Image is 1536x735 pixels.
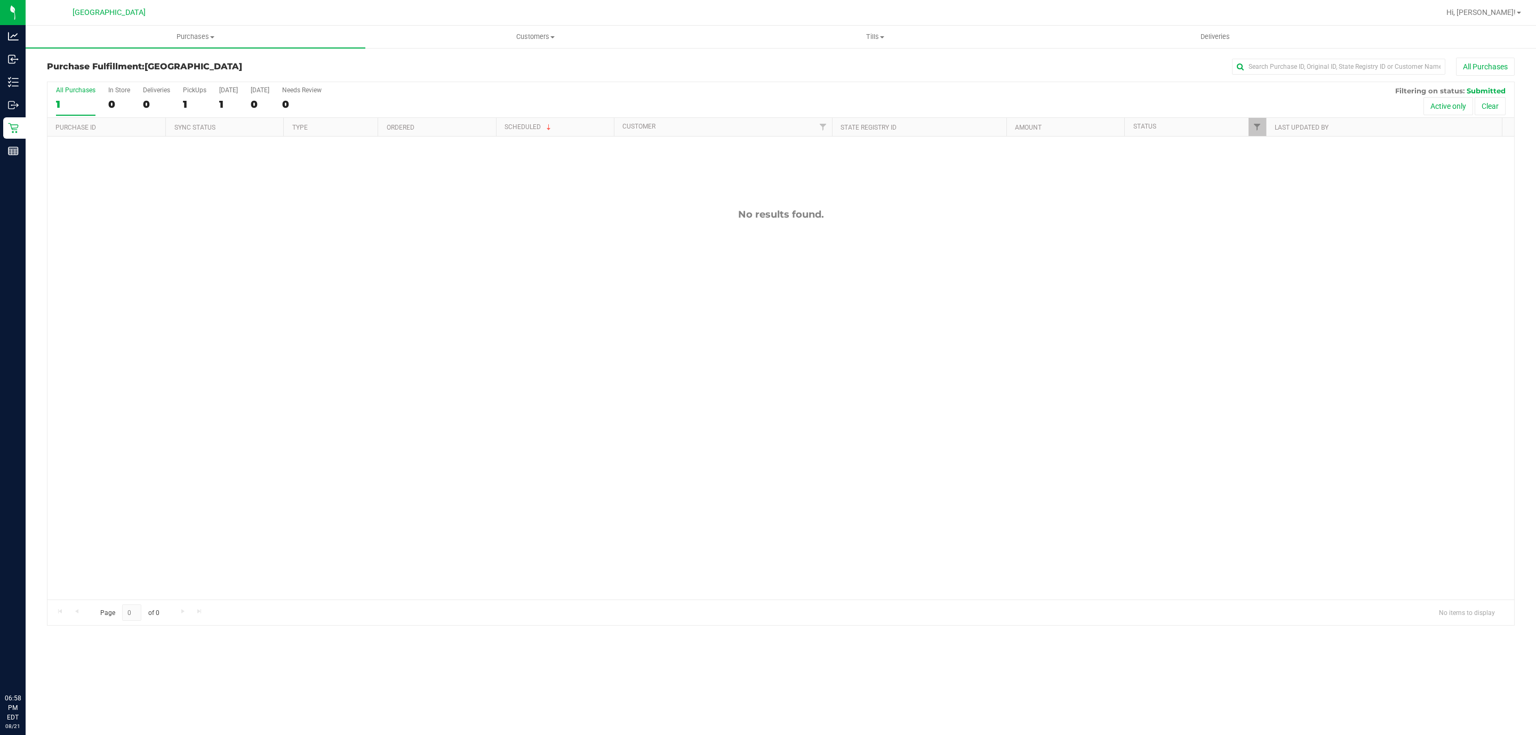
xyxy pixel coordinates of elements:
[55,124,96,131] a: Purchase ID
[1423,97,1473,115] button: Active only
[841,124,897,131] a: State Registry ID
[8,146,19,156] inline-svg: Reports
[1275,124,1329,131] a: Last Updated By
[251,86,269,94] div: [DATE]
[251,98,269,110] div: 0
[26,26,365,48] a: Purchases
[1232,59,1445,75] input: Search Purchase ID, Original ID, State Registry ID or Customer Name...
[1430,604,1503,620] span: No items to display
[1133,123,1156,130] a: Status
[1446,8,1516,17] span: Hi, [PERSON_NAME]!
[56,98,95,110] div: 1
[143,98,170,110] div: 0
[706,32,1044,42] span: Tills
[73,8,146,17] span: [GEOGRAPHIC_DATA]
[366,32,705,42] span: Customers
[8,77,19,87] inline-svg: Inventory
[5,693,21,722] p: 06:58 PM EDT
[1456,58,1515,76] button: All Purchases
[1475,97,1506,115] button: Clear
[1395,86,1465,95] span: Filtering on status:
[705,26,1045,48] a: Tills
[365,26,705,48] a: Customers
[8,100,19,110] inline-svg: Outbound
[814,118,832,136] a: Filter
[143,86,170,94] div: Deliveries
[11,650,43,682] iframe: Resource center
[183,98,206,110] div: 1
[91,604,168,621] span: Page of 0
[26,32,365,42] span: Purchases
[1467,86,1506,95] span: Submitted
[8,54,19,65] inline-svg: Inbound
[174,124,215,131] a: Sync Status
[47,62,536,71] h3: Purchase Fulfillment:
[1249,118,1266,136] a: Filter
[282,98,322,110] div: 0
[505,123,553,131] a: Scheduled
[292,124,308,131] a: Type
[183,86,206,94] div: PickUps
[219,98,238,110] div: 1
[282,86,322,94] div: Needs Review
[108,98,130,110] div: 0
[108,86,130,94] div: In Store
[387,124,414,131] a: Ordered
[5,722,21,730] p: 08/21
[1186,32,1244,42] span: Deliveries
[8,31,19,42] inline-svg: Analytics
[56,86,95,94] div: All Purchases
[622,123,655,130] a: Customer
[219,86,238,94] div: [DATE]
[47,209,1514,220] div: No results found.
[1045,26,1385,48] a: Deliveries
[1015,124,1042,131] a: Amount
[8,123,19,133] inline-svg: Retail
[145,61,242,71] span: [GEOGRAPHIC_DATA]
